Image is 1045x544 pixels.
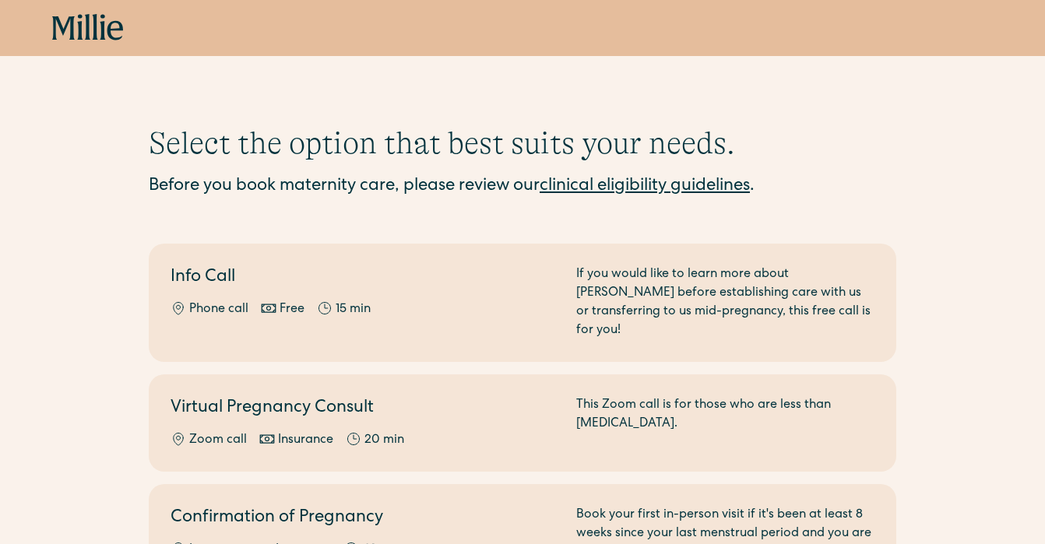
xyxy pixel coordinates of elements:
[336,300,371,319] div: 15 min
[280,300,304,319] div: Free
[278,431,333,450] div: Insurance
[189,300,248,319] div: Phone call
[189,431,247,450] div: Zoom call
[540,178,750,195] a: clinical eligibility guidelines
[149,174,896,200] div: Before you book maternity care, please review our .
[576,265,874,340] div: If you would like to learn more about [PERSON_NAME] before establishing care with us or transferr...
[171,396,558,422] h2: Virtual Pregnancy Consult
[364,431,404,450] div: 20 min
[171,506,558,532] h2: Confirmation of Pregnancy
[171,265,558,291] h2: Info Call
[149,374,896,472] a: Virtual Pregnancy ConsultZoom callInsurance20 minThis Zoom call is for those who are less than [M...
[149,244,896,362] a: Info CallPhone callFree15 minIf you would like to learn more about [PERSON_NAME] before establish...
[149,125,896,162] h1: Select the option that best suits your needs.
[576,396,874,450] div: This Zoom call is for those who are less than [MEDICAL_DATA].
